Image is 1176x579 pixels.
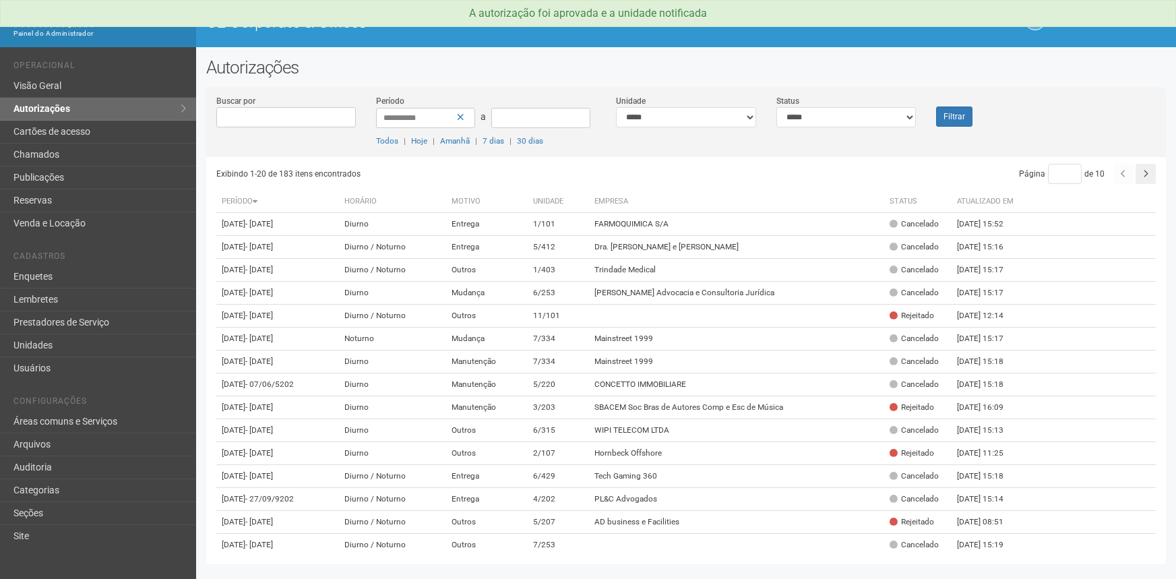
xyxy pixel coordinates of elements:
[446,213,528,236] td: Entrega
[216,236,339,259] td: [DATE]
[616,95,646,107] label: Unidade
[890,448,934,459] div: Rejeitado
[890,425,939,436] div: Cancelado
[890,402,934,413] div: Rejeitado
[339,419,446,442] td: Diurno
[528,396,588,419] td: 3/203
[216,191,339,213] th: Período
[952,213,1026,236] td: [DATE] 15:52
[216,282,339,305] td: [DATE]
[528,328,588,351] td: 7/334
[589,328,885,351] td: Mainstreet 1999
[446,488,528,511] td: Entrega
[446,351,528,373] td: Manutenção
[216,419,339,442] td: [DATE]
[216,328,339,351] td: [DATE]
[890,379,939,390] div: Cancelado
[952,373,1026,396] td: [DATE] 15:18
[528,305,588,328] td: 11/101
[517,136,543,146] a: 30 dias
[483,136,504,146] a: 7 dias
[528,419,588,442] td: 6/315
[245,471,273,481] span: - [DATE]
[446,236,528,259] td: Entrega
[528,191,588,213] th: Unidade
[952,534,1026,557] td: [DATE] 15:19
[528,465,588,488] td: 6/429
[216,511,339,534] td: [DATE]
[509,136,512,146] span: |
[245,517,273,526] span: - [DATE]
[440,136,470,146] a: Amanhã
[216,259,339,282] td: [DATE]
[890,516,934,528] div: Rejeitado
[339,442,446,465] td: Diurno
[339,305,446,328] td: Diurno / Noturno
[446,534,528,557] td: Outros
[589,488,885,511] td: PL&C Advogados
[245,219,273,228] span: - [DATE]
[216,95,255,107] label: Buscar por
[446,282,528,305] td: Mudança
[13,396,186,410] li: Configurações
[776,95,799,107] label: Status
[475,136,477,146] span: |
[206,57,1166,78] h2: Autorizações
[589,236,885,259] td: Dra. [PERSON_NAME] e [PERSON_NAME]
[245,288,273,297] span: - [DATE]
[13,28,186,40] div: Painel do Administrador
[952,351,1026,373] td: [DATE] 15:18
[245,311,273,320] span: - [DATE]
[589,351,885,373] td: Mainstreet 1999
[481,111,486,122] span: a
[404,136,406,146] span: |
[952,259,1026,282] td: [DATE] 15:17
[376,136,398,146] a: Todos
[1019,169,1105,179] span: Página de 10
[890,310,934,322] div: Rejeitado
[952,465,1026,488] td: [DATE] 15:18
[245,265,273,274] span: - [DATE]
[952,191,1026,213] th: Atualizado em
[446,259,528,282] td: Outros
[528,373,588,396] td: 5/220
[216,442,339,465] td: [DATE]
[589,511,885,534] td: AD business e Facilities
[339,259,446,282] td: Diurno / Noturno
[339,396,446,419] td: Diurno
[216,396,339,419] td: [DATE]
[446,191,528,213] th: Motivo
[890,287,939,299] div: Cancelado
[339,236,446,259] td: Diurno / Noturno
[936,106,972,127] button: Filtrar
[376,95,404,107] label: Período
[589,191,885,213] th: Empresa
[890,241,939,253] div: Cancelado
[411,136,427,146] a: Hoje
[446,396,528,419] td: Manutenção
[339,465,446,488] td: Diurno / Noturno
[446,442,528,465] td: Outros
[216,351,339,373] td: [DATE]
[245,425,273,435] span: - [DATE]
[528,236,588,259] td: 5/412
[216,164,687,184] div: Exibindo 1-20 de 183 itens encontrados
[528,442,588,465] td: 2/107
[446,419,528,442] td: Outros
[890,356,939,367] div: Cancelado
[13,251,186,266] li: Cadastros
[890,264,939,276] div: Cancelado
[339,328,446,351] td: Noturno
[589,282,885,305] td: [PERSON_NAME] Advocacia e Consultoria Jurídica
[528,282,588,305] td: 6/253
[446,328,528,351] td: Mudança
[216,213,339,236] td: [DATE]
[952,419,1026,442] td: [DATE] 15:13
[952,328,1026,351] td: [DATE] 15:17
[245,334,273,343] span: - [DATE]
[216,534,339,557] td: [DATE]
[890,539,939,551] div: Cancelado
[589,465,885,488] td: Tech Gaming 360
[528,488,588,511] td: 4/202
[216,305,339,328] td: [DATE]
